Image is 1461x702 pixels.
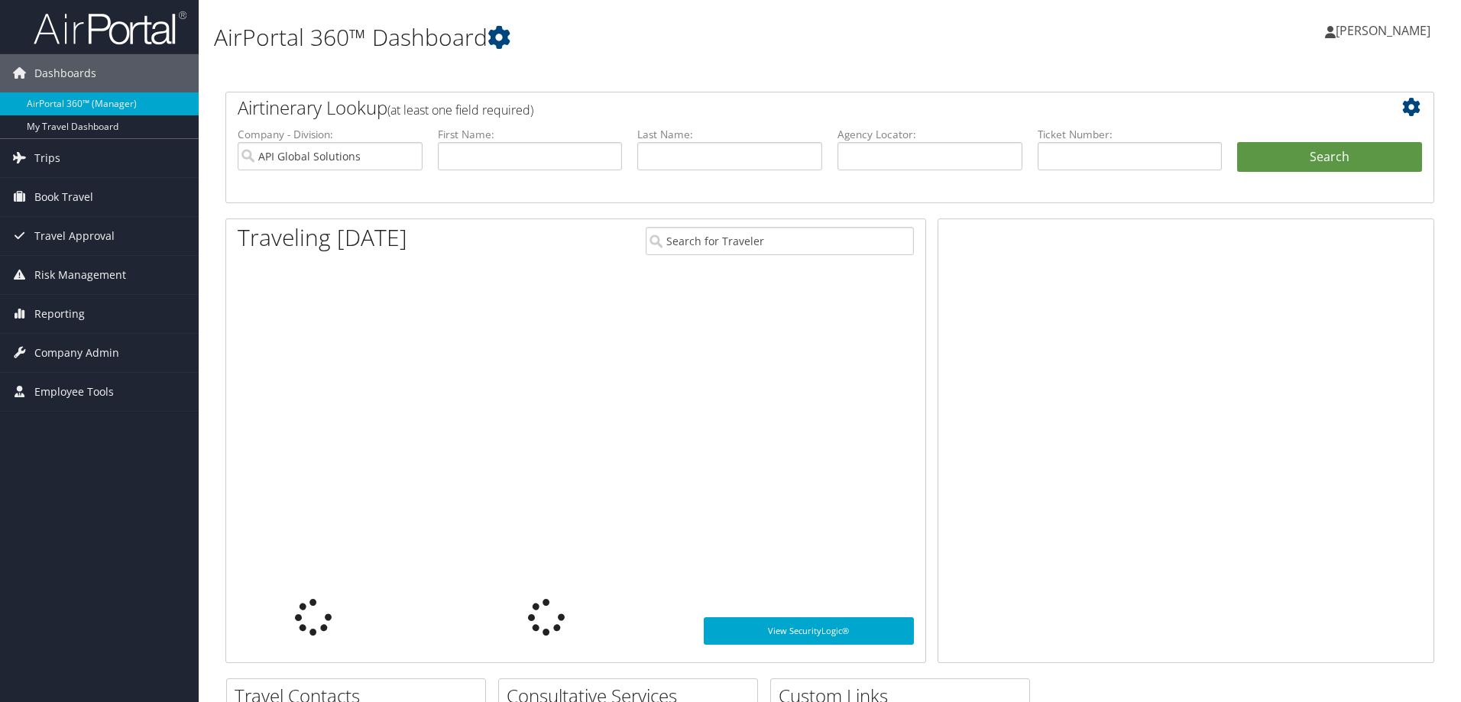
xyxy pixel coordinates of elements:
[646,227,914,255] input: Search for Traveler
[1336,22,1430,39] span: [PERSON_NAME]
[238,127,423,142] label: Company - Division:
[34,178,93,216] span: Book Travel
[1325,8,1446,53] a: [PERSON_NAME]
[34,54,96,92] span: Dashboards
[34,373,114,411] span: Employee Tools
[438,127,623,142] label: First Name:
[1038,127,1223,142] label: Ticket Number:
[34,217,115,255] span: Travel Approval
[637,127,822,142] label: Last Name:
[34,295,85,333] span: Reporting
[387,102,533,118] span: (at least one field required)
[1237,142,1422,173] button: Search
[34,334,119,372] span: Company Admin
[34,10,186,46] img: airportal-logo.png
[238,222,407,254] h1: Traveling [DATE]
[34,256,126,294] span: Risk Management
[238,95,1321,121] h2: Airtinerary Lookup
[704,617,914,645] a: View SecurityLogic®
[34,139,60,177] span: Trips
[214,21,1035,53] h1: AirPortal 360™ Dashboard
[837,127,1022,142] label: Agency Locator:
